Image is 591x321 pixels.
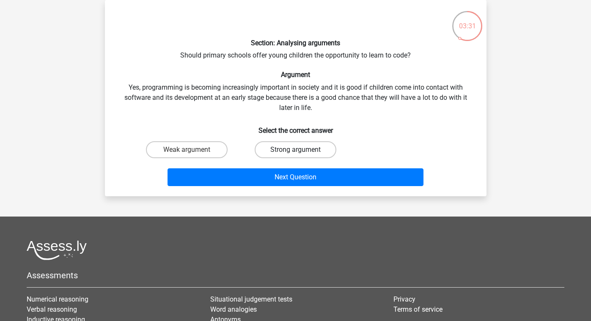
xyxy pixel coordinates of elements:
[27,240,87,260] img: Assessly logo
[108,7,483,189] div: Should primary schools offer young children the opportunity to learn to code? Yes, programming is...
[210,295,292,303] a: Situational judgement tests
[27,270,564,280] h5: Assessments
[451,10,483,31] div: 03:31
[255,141,336,158] label: Strong argument
[118,39,473,47] h6: Section: Analysing arguments
[146,141,228,158] label: Weak argument
[27,305,77,313] a: Verbal reasoning
[393,295,415,303] a: Privacy
[168,168,423,186] button: Next Question
[210,305,257,313] a: Word analogies
[27,295,88,303] a: Numerical reasoning
[118,71,473,79] h6: Argument
[393,305,443,313] a: Terms of service
[118,120,473,134] h6: Select the correct answer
